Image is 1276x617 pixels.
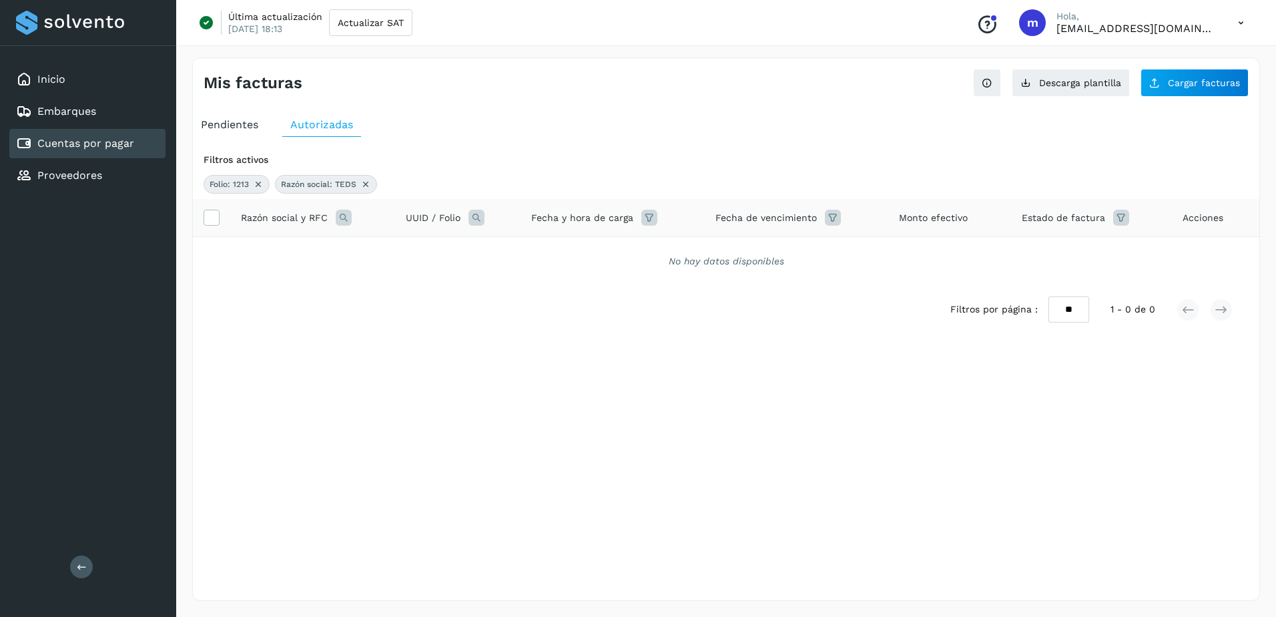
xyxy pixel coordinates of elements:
[37,169,102,182] a: Proveedores
[1022,211,1105,225] span: Estado de factura
[1168,78,1240,87] span: Cargar facturas
[899,211,968,225] span: Monto efectivo
[241,211,328,225] span: Razón social y RFC
[1110,302,1155,317] span: 1 - 0 de 0
[406,211,460,225] span: UUID / Folio
[228,11,322,23] p: Última actualización
[37,137,134,150] a: Cuentas por pagar
[9,161,166,190] div: Proveedores
[531,211,633,225] span: Fecha y hora de carga
[204,175,270,194] div: Folio: 1213
[37,105,96,118] a: Embarques
[1141,69,1249,97] button: Cargar facturas
[1183,211,1223,225] span: Acciones
[338,18,404,27] span: Actualizar SAT
[9,129,166,158] div: Cuentas por pagar
[204,153,1249,167] div: Filtros activos
[290,118,353,131] span: Autorizadas
[715,211,817,225] span: Fecha de vencimiento
[210,254,1242,268] div: No hay datos disponibles
[1056,11,1217,22] p: Hola,
[9,97,166,126] div: Embarques
[1056,22,1217,35] p: mlozano@joffroy.com
[275,175,377,194] div: Razón social: TEDS
[1039,78,1121,87] span: Descarga plantilla
[281,178,356,190] span: Razón social: TEDS
[228,23,282,35] p: [DATE] 18:13
[204,73,302,93] h4: Mis facturas
[1012,69,1130,97] button: Descarga plantilla
[9,65,166,94] div: Inicio
[210,178,249,190] span: Folio: 1213
[37,73,65,85] a: Inicio
[329,9,412,36] button: Actualizar SAT
[950,302,1038,317] span: Filtros por página :
[201,118,258,131] span: Pendientes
